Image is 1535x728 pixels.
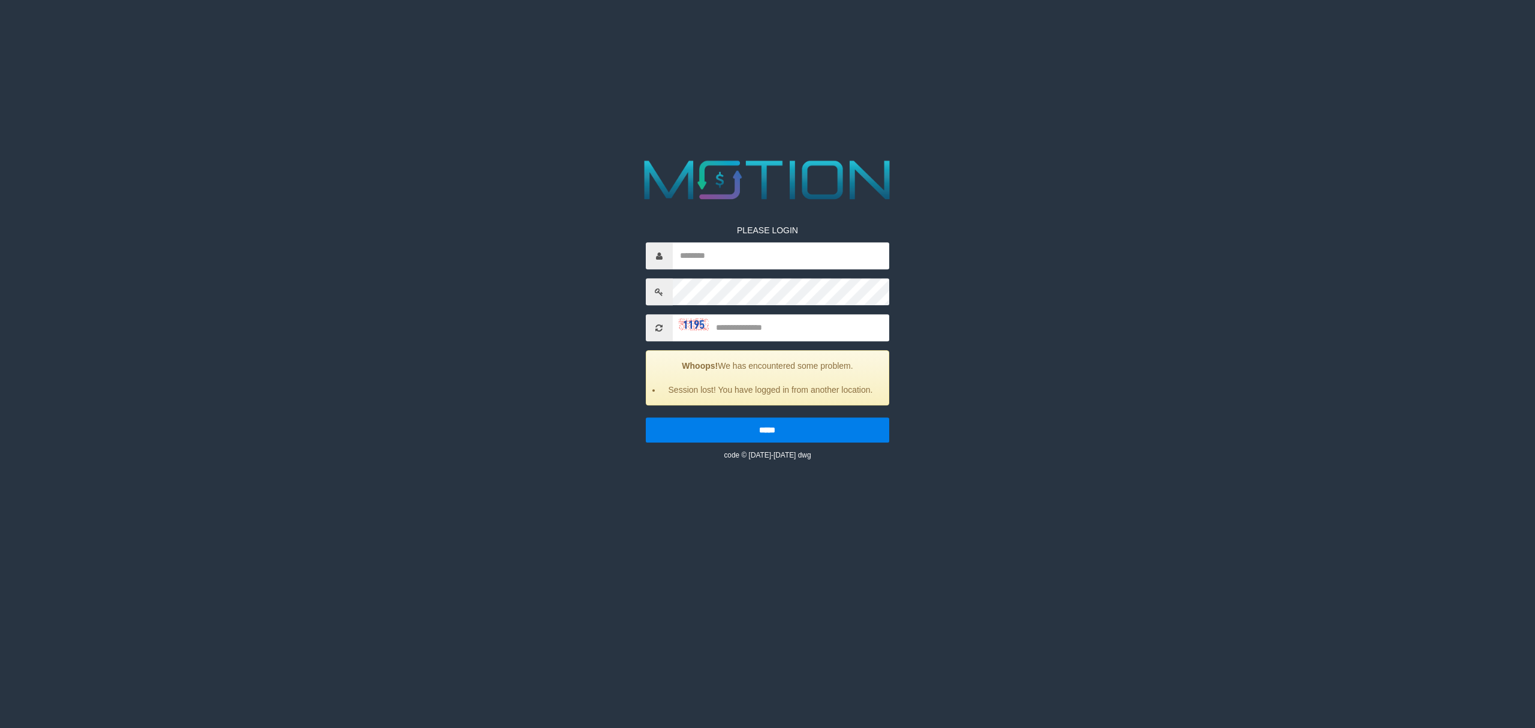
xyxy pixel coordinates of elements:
div: We has encountered some problem. [646,350,890,405]
p: PLEASE LOGIN [646,224,890,236]
img: MOTION_logo.png [633,154,902,206]
li: Session lost! You have logged in from another location. [661,384,880,396]
strong: Whoops! [682,361,718,371]
img: captcha [679,318,709,330]
small: code © [DATE]-[DATE] dwg [724,451,811,459]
